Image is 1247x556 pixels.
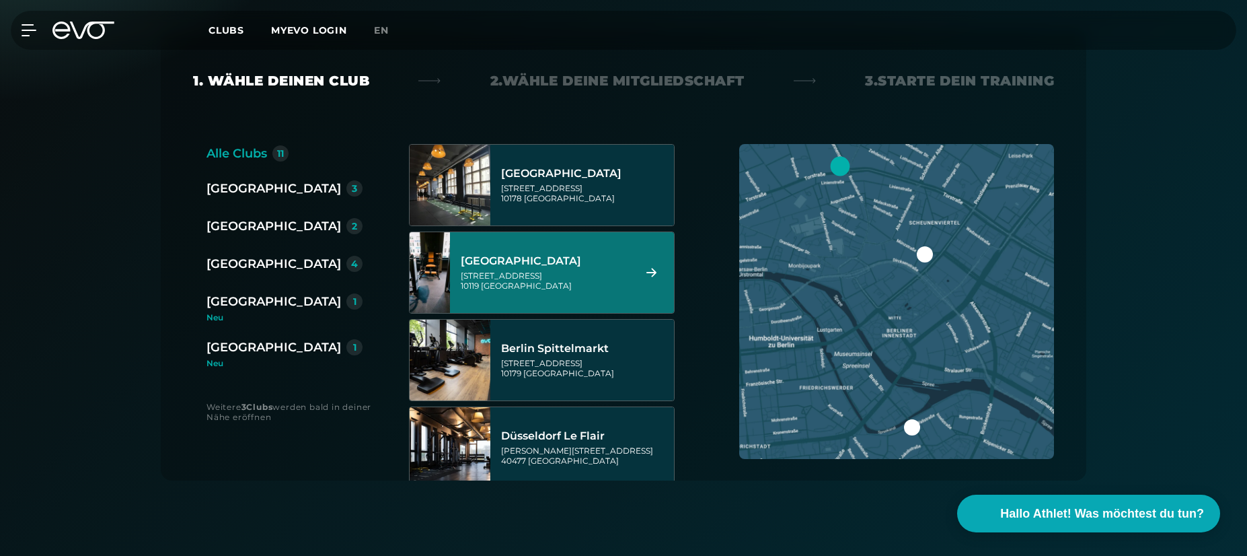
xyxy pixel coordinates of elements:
[1000,505,1204,523] span: Hallo Athlet! Was möchtest du tun?
[351,259,358,269] div: 4
[206,292,341,311] div: [GEOGRAPHIC_DATA]
[209,24,271,36] a: Clubs
[246,402,272,412] strong: Clubs
[353,297,356,306] div: 1
[209,24,244,36] span: Clubs
[206,217,341,236] div: [GEOGRAPHIC_DATA]
[501,342,670,355] div: Berlin Spittelmarkt
[501,358,670,378] div: [STREET_ADDRESS] 10179 [GEOGRAPHIC_DATA]
[206,314,373,322] div: Neu
[501,183,670,203] div: [STREET_ADDRESS] 10178 [GEOGRAPHIC_DATA]
[461,271,630,291] div: [STREET_ADDRESS] 10119 [GEOGRAPHIC_DATA]
[277,149,284,158] div: 11
[501,167,670,180] div: [GEOGRAPHIC_DATA]
[352,221,357,231] div: 2
[501,429,670,443] div: Düsseldorf Le Flair
[957,495,1220,532] button: Hallo Athlet! Was möchtest du tun?
[193,71,369,90] div: 1. Wähle deinen Club
[865,71,1054,90] div: 3. Starte dein Training
[352,184,357,193] div: 3
[410,320,490,401] img: Berlin Spittelmarkt
[739,144,1054,459] img: map
[490,71,745,90] div: 2. Wähle deine Mitgliedschaft
[389,232,470,313] img: Berlin Rosenthaler Platz
[271,24,347,36] a: MYEVO LOGIN
[410,407,490,488] img: Düsseldorf Le Flair
[374,23,405,38] a: en
[206,179,341,198] div: [GEOGRAPHIC_DATA]
[206,144,267,163] div: Alle Clubs
[206,254,341,273] div: [GEOGRAPHIC_DATA]
[206,338,341,357] div: [GEOGRAPHIC_DATA]
[241,402,247,412] strong: 3
[206,402,382,422] div: Weitere werden bald in deiner Nähe eröffnen
[410,145,490,225] img: Berlin Alexanderplatz
[374,24,389,36] span: en
[461,254,630,268] div: [GEOGRAPHIC_DATA]
[501,446,670,466] div: [PERSON_NAME][STREET_ADDRESS] 40477 [GEOGRAPHIC_DATA]
[353,343,356,352] div: 1
[206,359,363,368] div: Neu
